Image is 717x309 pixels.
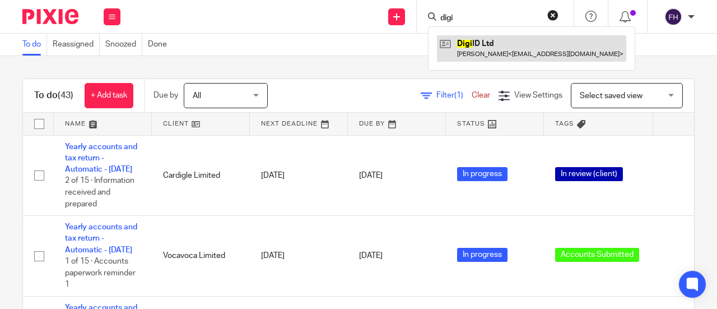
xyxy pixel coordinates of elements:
span: In progress [457,248,508,262]
a: Snoozed [105,34,142,56]
span: In review (client) [555,167,623,181]
input: Search [439,13,540,24]
a: Done [148,34,173,56]
img: Pixie [22,9,78,24]
td: [DATE] [250,135,348,216]
span: Filter [436,91,472,99]
td: [DATE] [250,216,348,297]
td: Vocavoca Limited [152,216,250,297]
span: 1 of 15 · Accounts paperwork reminder 1 [65,257,136,288]
span: 2 of 15 · Information received and prepared [65,177,134,208]
img: svg%3E [664,8,682,26]
p: Due by [153,90,178,101]
a: + Add task [85,83,133,108]
span: [DATE] [359,252,383,260]
span: Tags [555,121,574,127]
span: Select saved view [580,92,642,100]
a: Clear [472,91,490,99]
span: All [193,92,201,100]
a: Yearly accounts and tax return - Automatic - [DATE] [65,223,137,254]
span: [DATE] [359,172,383,179]
span: (1) [454,91,463,99]
span: View Settings [514,91,562,99]
button: Clear [547,10,558,21]
span: (43) [58,91,73,100]
h1: To do [34,90,73,102]
td: Cardigle Limited [152,135,250,216]
span: Accounts Submitted [555,248,639,262]
a: To do [22,34,47,56]
a: Yearly accounts and tax return - Automatic - [DATE] [65,143,137,174]
span: In progress [457,167,508,181]
a: Reassigned [53,34,100,56]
